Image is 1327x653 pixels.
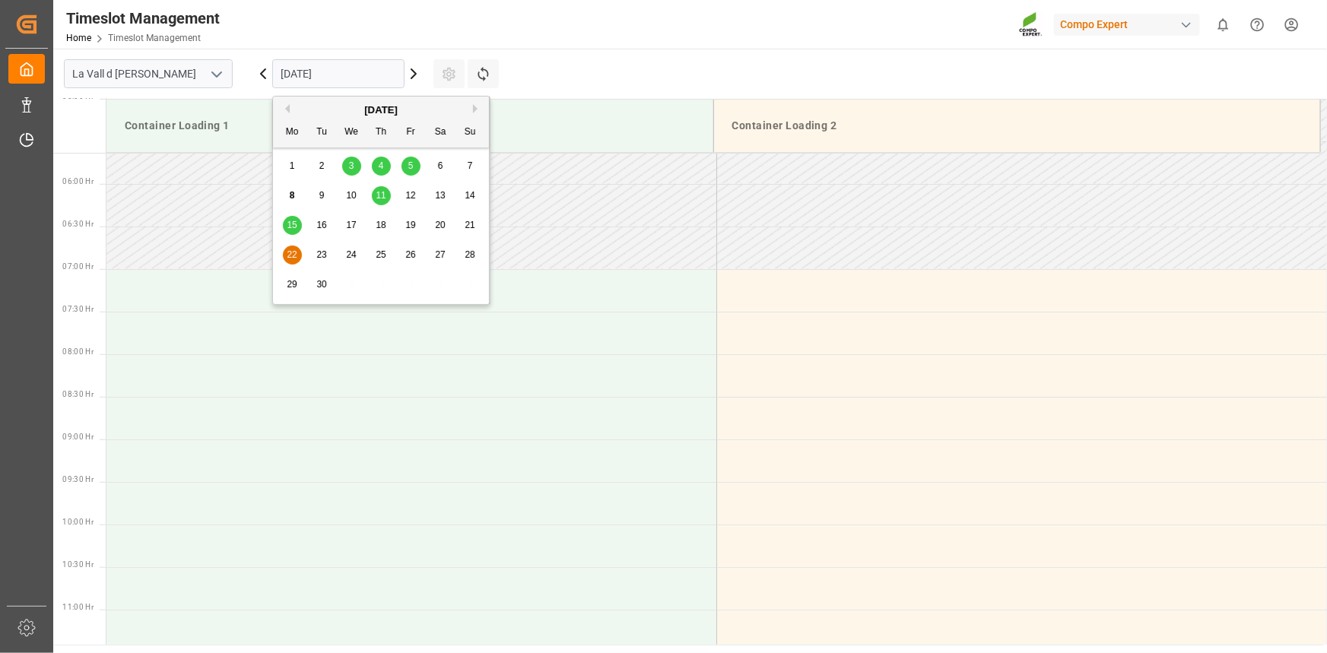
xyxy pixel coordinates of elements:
span: 09:30 Hr [62,475,94,483]
div: Choose Wednesday, September 24th, 2025 [342,246,361,265]
button: Compo Expert [1054,10,1206,39]
div: Choose Thursday, September 18th, 2025 [372,216,391,235]
div: Choose Tuesday, September 9th, 2025 [313,186,332,205]
div: Su [461,123,480,142]
span: 13 [435,190,445,201]
div: Choose Thursday, September 25th, 2025 [372,246,391,265]
div: Choose Saturday, September 13th, 2025 [431,186,450,205]
a: Home [66,33,91,43]
span: 10:30 Hr [62,560,94,569]
span: 26 [405,249,415,260]
span: 4 [379,160,384,171]
span: 5 [408,160,414,171]
div: Choose Thursday, September 4th, 2025 [372,157,391,176]
span: 16 [316,220,326,230]
div: Container Loading 1 [119,112,701,140]
span: 25 [376,249,386,260]
span: 17 [346,220,356,230]
span: 15 [287,220,297,230]
div: Choose Wednesday, September 17th, 2025 [342,216,361,235]
div: Choose Wednesday, September 10th, 2025 [342,186,361,205]
div: Mo [283,123,302,142]
img: Screenshot%202023-09-29%20at%2010.02.21.png_1712312052.png [1019,11,1043,38]
span: 2 [319,160,325,171]
span: 29 [287,279,297,290]
span: 7 [468,160,473,171]
div: Choose Saturday, September 20th, 2025 [431,216,450,235]
span: 10 [346,190,356,201]
div: Choose Sunday, September 28th, 2025 [461,246,480,265]
div: Timeslot Management [66,7,220,30]
span: 06:30 Hr [62,220,94,228]
span: 11 [376,190,386,201]
div: [DATE] [273,103,489,118]
div: Choose Monday, September 8th, 2025 [283,186,302,205]
span: 9 [319,190,325,201]
div: Choose Friday, September 12th, 2025 [402,186,421,205]
span: 12 [405,190,415,201]
div: Choose Tuesday, September 16th, 2025 [313,216,332,235]
div: Choose Wednesday, September 3rd, 2025 [342,157,361,176]
div: We [342,123,361,142]
div: Sa [431,123,450,142]
div: Fr [402,123,421,142]
div: Choose Monday, September 1st, 2025 [283,157,302,176]
span: 20 [435,220,445,230]
div: Choose Tuesday, September 23rd, 2025 [313,246,332,265]
span: 21 [465,220,475,230]
span: 24 [346,249,356,260]
span: 6 [438,160,443,171]
span: 28 [465,249,475,260]
input: Type to search/select [64,59,233,88]
span: 06:00 Hr [62,177,94,185]
button: Previous Month [281,104,290,113]
span: 23 [316,249,326,260]
div: month 2025-09 [278,151,485,300]
div: Choose Sunday, September 7th, 2025 [461,157,480,176]
div: Choose Saturday, September 27th, 2025 [431,246,450,265]
div: Choose Monday, September 15th, 2025 [283,216,302,235]
span: 27 [435,249,445,260]
div: Choose Friday, September 5th, 2025 [402,157,421,176]
button: Next Month [473,104,482,113]
div: Choose Sunday, September 14th, 2025 [461,186,480,205]
span: 08:00 Hr [62,347,94,356]
input: DD.MM.YYYY [272,59,405,88]
span: 07:00 Hr [62,262,94,271]
div: Choose Tuesday, September 30th, 2025 [313,275,332,294]
span: 18 [376,220,386,230]
div: Choose Monday, September 29th, 2025 [283,275,302,294]
span: 07:30 Hr [62,305,94,313]
span: 30 [316,279,326,290]
div: Th [372,123,391,142]
div: Tu [313,123,332,142]
button: Help Center [1240,8,1275,42]
span: 19 [405,220,415,230]
span: 10:00 Hr [62,518,94,526]
span: 8 [290,190,295,201]
div: Choose Tuesday, September 2nd, 2025 [313,157,332,176]
span: 09:00 Hr [62,433,94,441]
div: Compo Expert [1054,14,1200,36]
span: 3 [349,160,354,171]
span: 14 [465,190,475,201]
div: Choose Sunday, September 21st, 2025 [461,216,480,235]
div: Choose Thursday, September 11th, 2025 [372,186,391,205]
div: Container Loading 2 [726,112,1308,140]
div: Choose Friday, September 19th, 2025 [402,216,421,235]
span: 22 [287,249,297,260]
div: Choose Friday, September 26th, 2025 [402,246,421,265]
span: 08:30 Hr [62,390,94,398]
div: Choose Saturday, September 6th, 2025 [431,157,450,176]
button: open menu [205,62,227,86]
span: 1 [290,160,295,171]
span: 11:00 Hr [62,603,94,611]
div: Choose Monday, September 22nd, 2025 [283,246,302,265]
button: show 0 new notifications [1206,8,1240,42]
